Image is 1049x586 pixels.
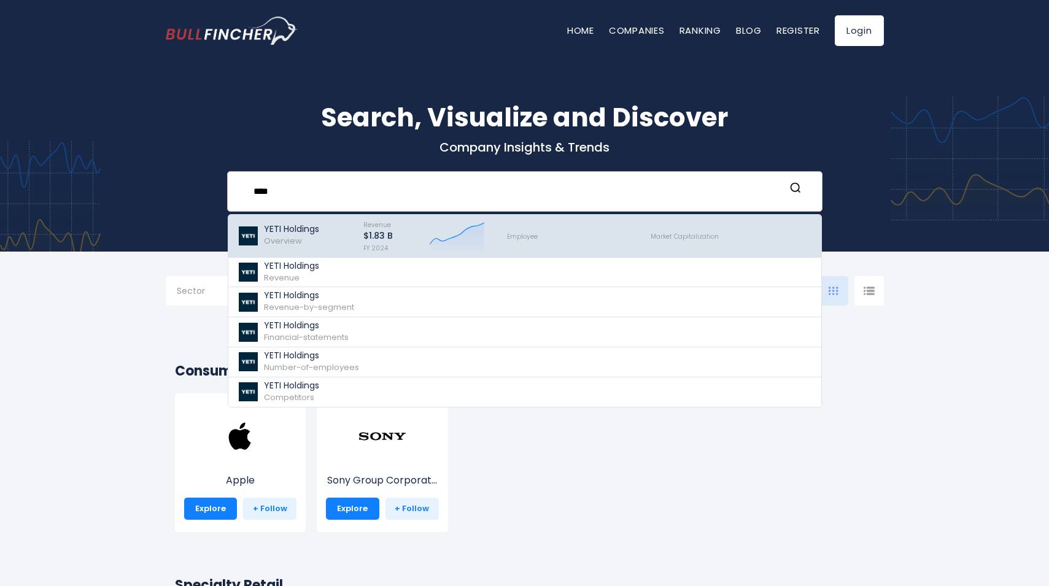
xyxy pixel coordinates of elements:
span: Revenue [363,220,391,229]
p: YETI Holdings [264,261,319,271]
a: + Follow [243,498,296,520]
a: Explore [184,498,238,520]
p: Apple [184,473,297,488]
p: Company Insights & Trends [166,139,884,155]
h2: Consumer Electronics [175,361,875,381]
p: YETI Holdings [264,350,359,361]
a: Register [776,24,820,37]
span: Financial-statements [264,331,349,343]
a: Go to homepage [166,17,298,45]
a: Sony Group Corporat... [326,434,439,488]
span: Revenue [264,272,300,283]
span: Sector [177,285,205,296]
input: Selection [177,281,255,303]
img: icon-comp-grid.svg [829,287,838,295]
img: SONY.png [358,412,407,461]
a: Companies [609,24,665,37]
a: Apple [184,434,297,488]
p: YETI Holdings [264,290,354,301]
a: Blog [736,24,762,37]
a: Login [835,15,884,46]
h1: Search, Visualize and Discover [166,98,884,137]
a: + Follow [385,498,439,520]
p: Sony Group Corporation [326,473,439,488]
a: YETI Holdings Overview Revenue $1.83 B FY 2024 Employee Market Capitalization [228,215,821,258]
a: YETI Holdings Revenue [228,258,821,288]
span: Competitors [264,391,314,403]
p: YETI Holdings [264,380,319,391]
span: Number-of-employees [264,361,359,373]
a: Ranking [679,24,721,37]
span: Employee [507,232,538,241]
a: Explore [326,498,379,520]
a: YETI Holdings Number-of-employees [228,347,821,377]
span: Market Capitalization [651,232,719,241]
a: YETI Holdings Competitors [228,377,821,407]
span: Revenue-by-segment [264,301,354,313]
img: AAPL.png [215,412,265,461]
a: YETI Holdings Financial-statements [228,317,821,347]
button: Search [788,182,803,198]
a: YETI Holdings Revenue-by-segment [228,287,821,317]
span: FY 2024 [363,244,388,253]
p: YETI Holdings [264,320,349,331]
a: Home [567,24,594,37]
span: Overview [264,235,302,247]
img: bullfincher logo [166,17,298,45]
img: icon-comp-list-view.svg [864,287,875,295]
p: $1.83 B [363,231,393,241]
p: YETI Holdings [264,224,319,234]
